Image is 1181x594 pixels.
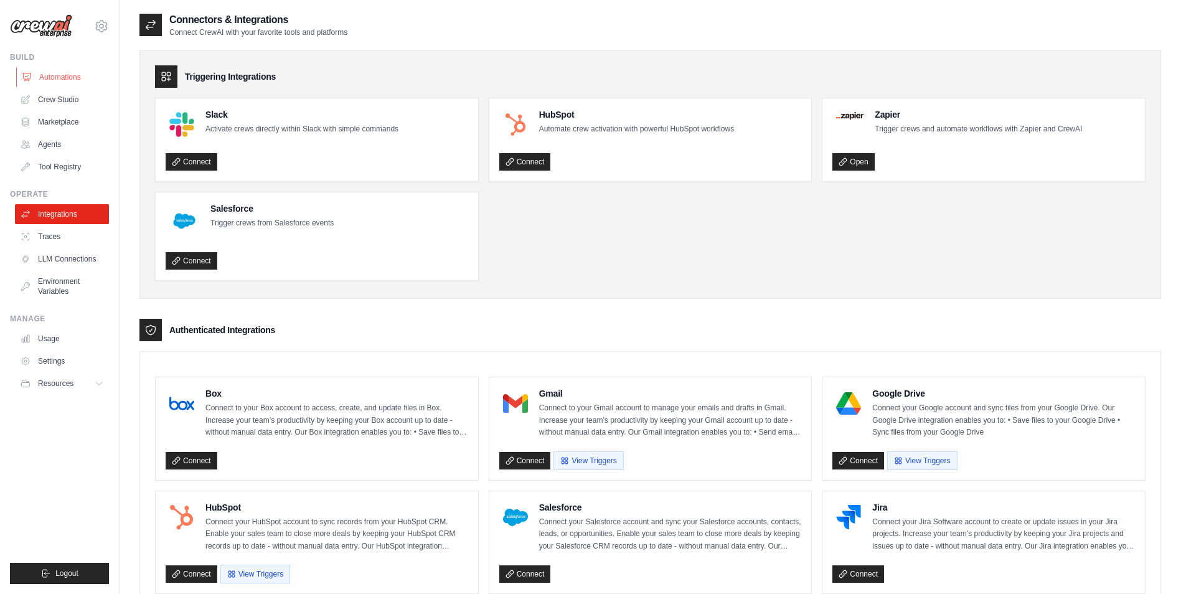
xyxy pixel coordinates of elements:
h3: Authenticated Integrations [169,324,275,336]
img: Logo [10,14,72,38]
a: Settings [15,351,109,371]
img: Box Logo [169,391,194,416]
h4: Jira [872,501,1135,514]
button: Logout [10,563,109,584]
div: Operate [10,189,109,199]
img: Zapier Logo [836,112,863,120]
img: Jira Logo [836,505,861,530]
button: View Triggers [220,565,290,583]
button: Resources [15,374,109,394]
a: Connect [166,252,217,270]
p: Connect your HubSpot account to sync records from your HubSpot CRM. Enable your sales team to clo... [205,516,468,553]
a: Tool Registry [15,157,109,177]
h4: Slack [205,108,398,121]
div: Manage [10,314,109,324]
a: Agents [15,134,109,154]
h3: Triggering Integrations [185,70,276,83]
a: Automations [16,67,110,87]
button: View Triggers [887,451,957,470]
img: HubSpot Logo [169,505,194,530]
a: Connect [166,153,217,171]
p: Trigger crews and automate workflows with Zapier and CrewAI [875,123,1082,136]
p: Automate crew activation with powerful HubSpot workflows [539,123,734,136]
p: Connect your Salesforce account and sync your Salesforce accounts, contacts, leads, or opportunit... [539,516,802,553]
img: Salesforce Logo [503,505,528,530]
img: Slack Logo [169,112,194,137]
h4: Box [205,387,468,400]
p: Activate crews directly within Slack with simple commands [205,123,398,136]
a: Open [832,153,874,171]
a: Integrations [15,204,109,224]
div: Build [10,52,109,62]
a: Usage [15,329,109,349]
a: Connect [832,565,884,583]
a: Connect [499,565,551,583]
h4: Google Drive [872,387,1135,400]
span: Logout [55,568,78,578]
p: Connect to your Box account to access, create, and update files in Box. Increase your team’s prod... [205,402,468,439]
a: Environment Variables [15,271,109,301]
h4: Zapier [875,108,1082,121]
span: Resources [38,379,73,389]
h4: Gmail [539,387,802,400]
a: Connect [499,153,551,171]
img: Gmail Logo [503,391,528,416]
a: Marketplace [15,112,109,132]
img: HubSpot Logo [503,112,528,137]
a: LLM Connections [15,249,109,269]
h4: Salesforce [210,202,334,215]
p: Connect your Google account and sync files from your Google Drive. Our Google Drive integration e... [872,402,1135,439]
h2: Connectors & Integrations [169,12,347,27]
p: Connect your Jira Software account to create or update issues in your Jira projects. Increase you... [872,516,1135,553]
p: Connect to your Gmail account to manage your emails and drafts in Gmail. Increase your team’s pro... [539,402,802,439]
p: Connect CrewAI with your favorite tools and platforms [169,27,347,37]
a: Connect [166,565,217,583]
a: Crew Studio [15,90,109,110]
h4: Salesforce [539,501,802,514]
button: View Triggers [553,451,623,470]
a: Connect [832,452,884,469]
img: Salesforce Logo [169,206,199,236]
h4: HubSpot [205,501,468,514]
a: Connect [166,452,217,469]
img: Google Drive Logo [836,391,861,416]
a: Traces [15,227,109,247]
a: Connect [499,452,551,469]
h4: HubSpot [539,108,734,121]
p: Trigger crews from Salesforce events [210,217,334,230]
